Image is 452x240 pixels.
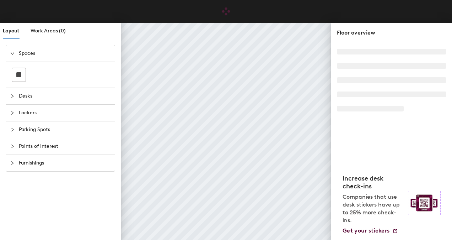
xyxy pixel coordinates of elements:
[337,28,446,37] div: Floor overview
[10,111,15,115] span: collapsed
[19,45,111,62] span: Spaces
[19,121,111,138] span: Parking Spots
[10,51,15,56] span: expanded
[19,138,111,155] span: Points of Interest
[343,227,389,234] span: Get your stickers
[31,28,66,34] span: Work Areas (0)
[19,105,111,121] span: Lockers
[343,193,404,224] p: Companies that use desk stickers have up to 25% more check-ins.
[3,28,19,34] span: Layout
[10,127,15,132] span: collapsed
[408,191,441,215] img: Sticker logo
[19,88,111,104] span: Desks
[10,161,15,165] span: collapsed
[10,94,15,98] span: collapsed
[343,227,398,234] a: Get your stickers
[10,144,15,148] span: collapsed
[19,155,111,171] span: Furnishings
[343,174,404,190] h4: Increase desk check-ins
